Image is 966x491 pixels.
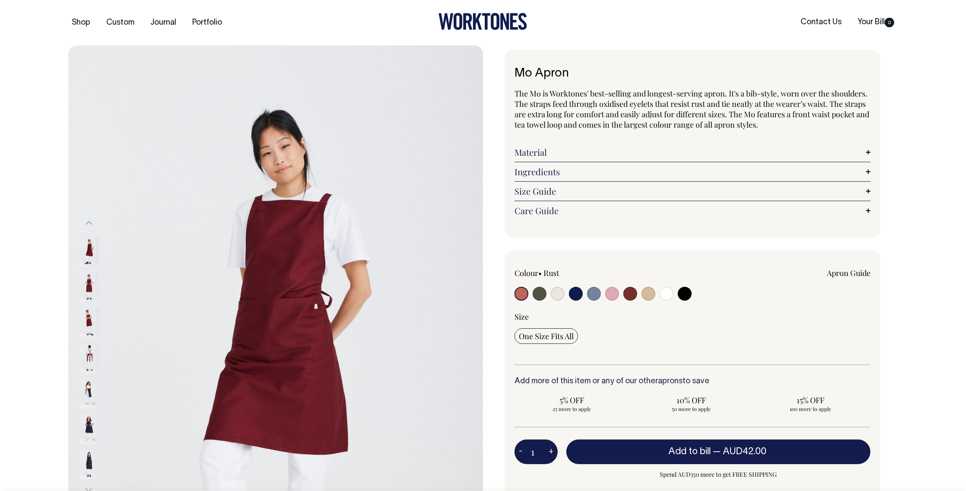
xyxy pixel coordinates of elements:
[147,16,180,30] a: Journal
[79,307,99,337] img: burgundy
[79,272,99,302] img: burgundy
[758,405,864,412] span: 100 more to apply
[515,147,871,157] a: Material
[79,236,99,266] img: burgundy
[515,328,578,344] input: One Size Fits All
[79,343,99,373] img: burgundy
[189,16,226,30] a: Portfolio
[103,16,138,30] a: Custom
[515,268,657,278] div: Colour
[758,395,864,405] span: 15% OFF
[668,447,711,456] span: Add to bill
[83,213,95,233] button: Previous
[515,443,527,461] button: -
[68,16,94,30] a: Shop
[515,186,871,196] a: Size Guide
[79,378,99,408] img: dark-navy
[639,405,744,412] span: 50 more to apply
[885,18,894,27] span: 0
[515,88,869,130] span: The Mo is Worktones' best-selling and longest-serving apron. It's a bib-style, worn over the shou...
[566,469,871,480] span: Spend AUD350 more to get FREE SHIPPING
[753,392,868,415] input: 15% OFF 100 more to apply
[827,268,871,278] a: Apron Guide
[658,378,683,385] a: aprons
[566,440,871,464] button: Add to bill —AUD42.00
[515,377,871,386] h6: Add more of this item or any of our other to save
[634,392,749,415] input: 10% OFF 50 more to apply
[519,405,625,412] span: 25 more to apply
[538,268,542,278] span: •
[79,414,99,444] img: dark-navy
[79,449,99,479] img: dark-navy
[515,167,871,177] a: Ingredients
[797,15,845,29] a: Contact Us
[723,447,766,456] span: AUD42.00
[713,447,769,456] span: —
[515,392,629,415] input: 5% OFF 25 more to apply
[515,67,871,80] h1: Mo Apron
[515,205,871,216] a: Care Guide
[544,443,558,461] button: +
[543,268,559,278] label: Rust
[519,395,625,405] span: 5% OFF
[639,395,744,405] span: 10% OFF
[515,311,871,322] div: Size
[854,15,898,29] a: Your Bill0
[519,331,574,341] span: One Size Fits All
